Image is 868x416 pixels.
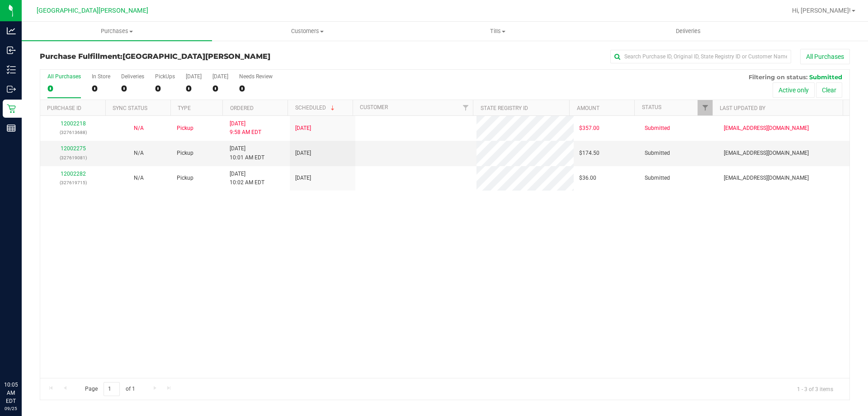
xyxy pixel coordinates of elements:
span: [GEOGRAPHIC_DATA][PERSON_NAME] [37,7,148,14]
a: Last Updated By [720,105,765,111]
inline-svg: Inventory [7,65,16,74]
span: $36.00 [579,174,596,182]
button: Clear [816,82,842,98]
div: All Purchases [47,73,81,80]
div: Needs Review [239,73,273,80]
inline-svg: Retail [7,104,16,113]
span: Submitted [645,124,670,133]
div: 0 [121,83,144,94]
a: Filter [698,100,712,115]
span: Submitted [645,149,670,158]
span: [DATE] 10:02 AM EDT [230,170,264,187]
div: 0 [186,83,202,94]
span: [GEOGRAPHIC_DATA][PERSON_NAME] [123,52,270,61]
button: N/A [134,124,144,133]
div: PickUps [155,73,175,80]
a: Customer [360,104,388,110]
span: $357.00 [579,124,599,133]
span: [DATE] [295,174,311,182]
button: All Purchases [800,49,850,64]
span: Hi, [PERSON_NAME]! [792,7,851,14]
inline-svg: Reports [7,124,16,133]
span: Customers [212,27,402,35]
span: [EMAIL_ADDRESS][DOMAIN_NAME] [724,174,809,182]
a: Purchases [22,22,212,41]
span: [DATE] 10:01 AM EDT [230,144,264,162]
span: Tills [403,27,592,35]
span: Filtering on status: [749,73,807,81]
div: 0 [47,83,81,94]
span: Not Applicable [134,175,144,181]
input: 1 [104,382,120,396]
p: 10:05 AM EDT [4,381,18,405]
a: Amount [577,105,599,111]
a: Status [642,104,661,110]
p: (327613688) [46,128,100,137]
a: Filter [458,100,473,115]
div: In Store [92,73,110,80]
span: $174.50 [579,149,599,158]
a: 12002282 [61,171,86,177]
span: Pickup [177,174,193,182]
a: 12002218 [61,120,86,127]
span: Submitted [809,73,842,81]
div: 0 [239,83,273,94]
a: State Registry ID [481,105,528,111]
span: Not Applicable [134,125,144,131]
span: Deliveries [664,27,713,35]
a: Tills [402,22,593,41]
div: [DATE] [186,73,202,80]
span: [DATE] 9:58 AM EDT [230,120,261,137]
a: Deliveries [593,22,783,41]
a: Scheduled [295,105,336,111]
span: Pickup [177,124,193,133]
span: Submitted [645,174,670,182]
span: [EMAIL_ADDRESS][DOMAIN_NAME] [724,124,809,133]
p: 09/25 [4,405,18,412]
div: 0 [92,83,110,94]
span: Purchases [22,27,212,35]
a: 12002275 [61,145,86,152]
inline-svg: Outbound [7,85,16,94]
inline-svg: Analytics [7,26,16,35]
span: [DATE] [295,149,311,158]
span: Pickup [177,149,193,158]
div: 0 [155,83,175,94]
span: 1 - 3 of 3 items [790,382,840,396]
span: [EMAIL_ADDRESS][DOMAIN_NAME] [724,149,809,158]
iframe: Resource center [9,344,36,371]
h3: Purchase Fulfillment: [40,53,310,61]
p: (327619715) [46,178,100,187]
div: [DATE] [212,73,228,80]
p: (327619081) [46,153,100,162]
div: 0 [212,83,228,94]
input: Search Purchase ID, Original ID, State Registry ID or Customer Name... [610,50,791,63]
button: N/A [134,174,144,182]
inline-svg: Inbound [7,46,16,55]
span: Page of 1 [77,382,142,396]
span: Not Applicable [134,150,144,156]
div: Deliveries [121,73,144,80]
span: [DATE] [295,124,311,133]
a: Purchase ID [47,105,81,111]
button: N/A [134,149,144,158]
button: Active only [773,82,815,98]
a: Type [178,105,191,111]
a: Customers [212,22,402,41]
a: Sync Status [113,105,147,111]
a: Ordered [230,105,254,111]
